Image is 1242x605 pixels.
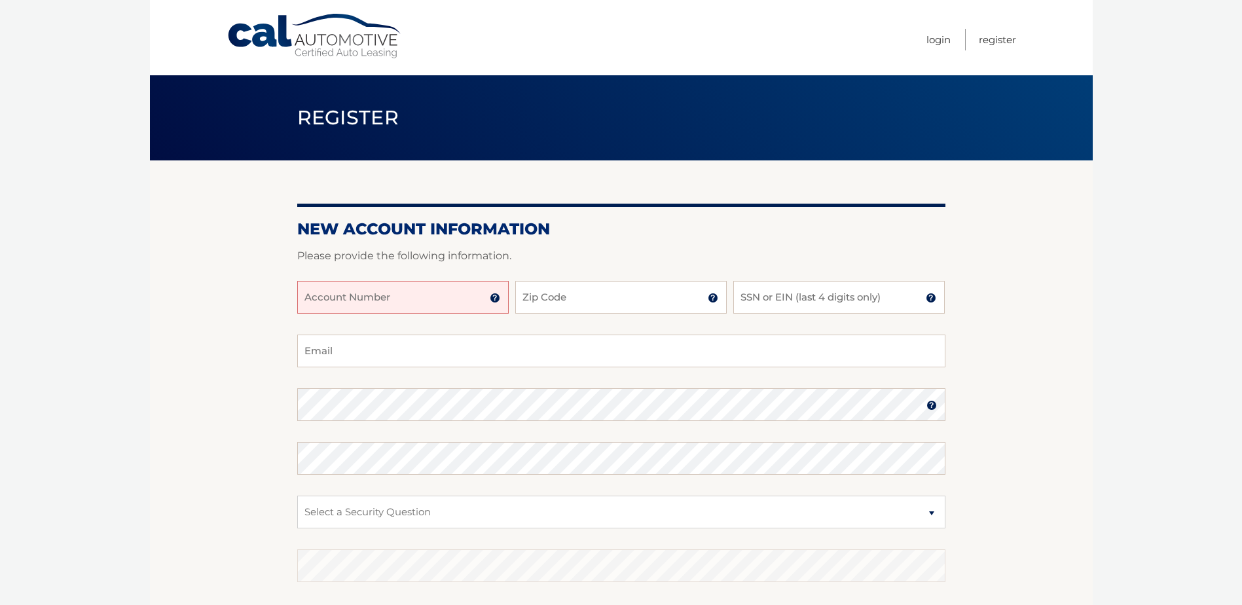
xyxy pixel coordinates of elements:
[926,400,937,411] img: tooltip.svg
[490,293,500,303] img: tooltip.svg
[297,335,945,367] input: Email
[733,281,945,314] input: SSN or EIN (last 4 digits only)
[515,281,727,314] input: Zip Code
[926,29,951,50] a: Login
[979,29,1016,50] a: Register
[297,219,945,239] h2: New Account Information
[297,281,509,314] input: Account Number
[297,105,399,130] span: Register
[708,293,718,303] img: tooltip.svg
[297,247,945,265] p: Please provide the following information.
[227,13,403,60] a: Cal Automotive
[926,293,936,303] img: tooltip.svg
